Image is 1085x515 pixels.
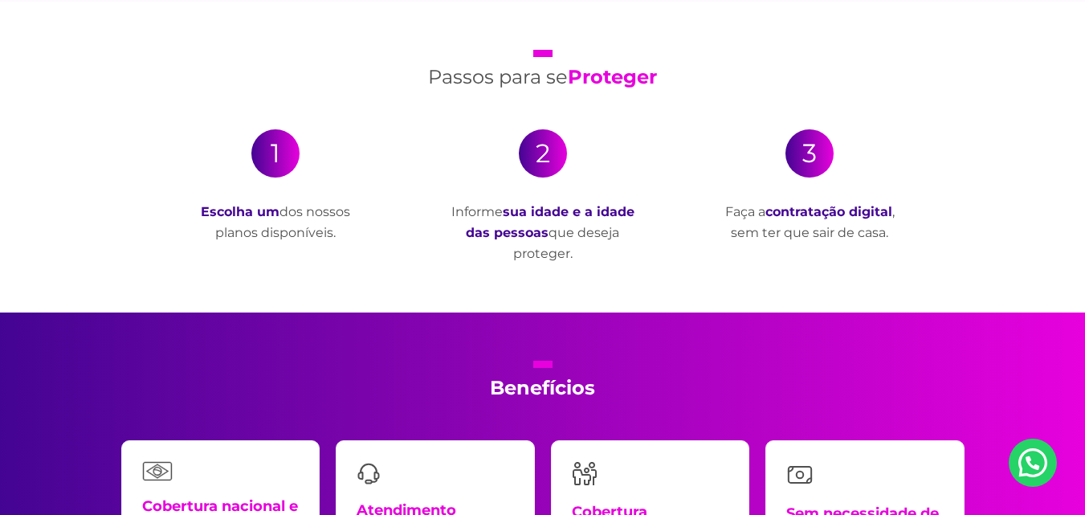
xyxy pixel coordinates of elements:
[572,461,598,487] img: family
[201,204,279,219] strong: Escolha um
[142,461,173,481] img: flag
[448,202,637,264] p: Informe que deseja proteger.
[716,202,904,243] p: Faça a , sem ter que sair de casa.
[251,129,300,178] div: 1
[765,204,892,219] strong: contratação digital
[519,129,567,178] div: 2
[422,50,663,89] h2: Passos para se
[568,65,657,88] strong: Proteger
[786,461,814,488] img: money
[357,461,381,485] img: headset
[182,202,370,243] p: dos nossos planos disponíveis.
[466,204,634,240] strong: sua idade e a idade das pessoas
[785,129,834,178] div: 3
[490,361,595,400] h2: Benefícios
[1009,439,1057,487] a: Nosso Whatsapp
